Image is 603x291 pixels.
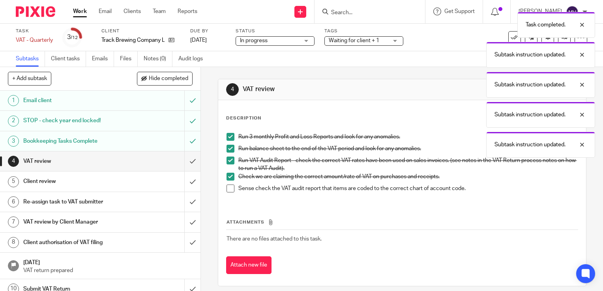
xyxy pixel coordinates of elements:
p: Run balance sheet to the end of the VAT period and look for any anomalies. [238,145,578,153]
h1: Re-assign task to VAT submitter [23,196,125,208]
h1: STOP - check year end locked! [23,115,125,127]
img: svg%3E [566,6,579,18]
div: 4 [226,83,239,96]
a: Client tasks [51,51,86,67]
div: 4 [8,156,19,167]
h1: Email client [23,95,125,106]
button: + Add subtask [8,72,51,85]
div: 8 [8,237,19,248]
a: Notes (0) [144,51,172,67]
label: Due by [190,28,226,34]
div: 3 [67,33,78,42]
h1: Client review [23,175,125,187]
span: There are no files attached to this task. [227,236,322,242]
p: Run 3 monthly Profit and Loss Reports and look for any anomalies. [238,133,578,141]
a: Emails [92,51,114,67]
a: Team [153,7,166,15]
div: 3 [8,136,19,147]
span: Attachments [227,220,264,224]
p: Sense check the VAT audit report that items are coded to the correct chart of account code. [238,185,578,192]
div: 2 [8,116,19,127]
button: Hide completed [137,72,193,85]
p: Run VAT Audit Report - check the correct VAT rates have been used on sales invoices. (see notes i... [238,157,578,173]
h1: VAT review [23,155,125,167]
img: Pixie [16,6,55,17]
h1: Client authorisation of VAT filing [23,237,125,248]
h1: Bookkeeping Tasks Complete [23,135,125,147]
label: Client [101,28,180,34]
label: Status [236,28,315,34]
div: 1 [8,95,19,106]
p: Subtask instruction updated. [494,51,566,59]
span: In progress [240,38,268,43]
p: Subtask instruction updated. [494,111,566,119]
p: Track Brewing Company Ltd [101,36,165,44]
small: /12 [71,35,78,40]
h1: VAT review [243,85,419,93]
h1: VAT review by Client Manager [23,216,125,228]
div: 6 [8,196,19,207]
button: Attach new file [226,256,272,274]
a: Files [120,51,138,67]
p: Subtask instruction updated. [494,81,566,89]
div: 5 [8,176,19,187]
a: Subtasks [16,51,45,67]
p: Description [226,115,261,121]
span: [DATE] [190,37,207,43]
p: VAT return prepared [23,267,193,274]
span: Hide completed [149,76,188,82]
label: Task [16,28,53,34]
a: Reports [178,7,197,15]
p: Check we are claiming the correct amount/rate of VAT on purchases and receipts. [238,173,578,181]
p: Subtask instruction updated. [494,141,566,149]
a: Email [99,7,112,15]
div: VAT - Quarterly [16,36,53,44]
div: 7 [8,216,19,228]
h1: [DATE] [23,257,193,267]
a: Audit logs [178,51,209,67]
p: Task completed. [526,21,566,29]
a: Clients [124,7,141,15]
a: Work [73,7,87,15]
